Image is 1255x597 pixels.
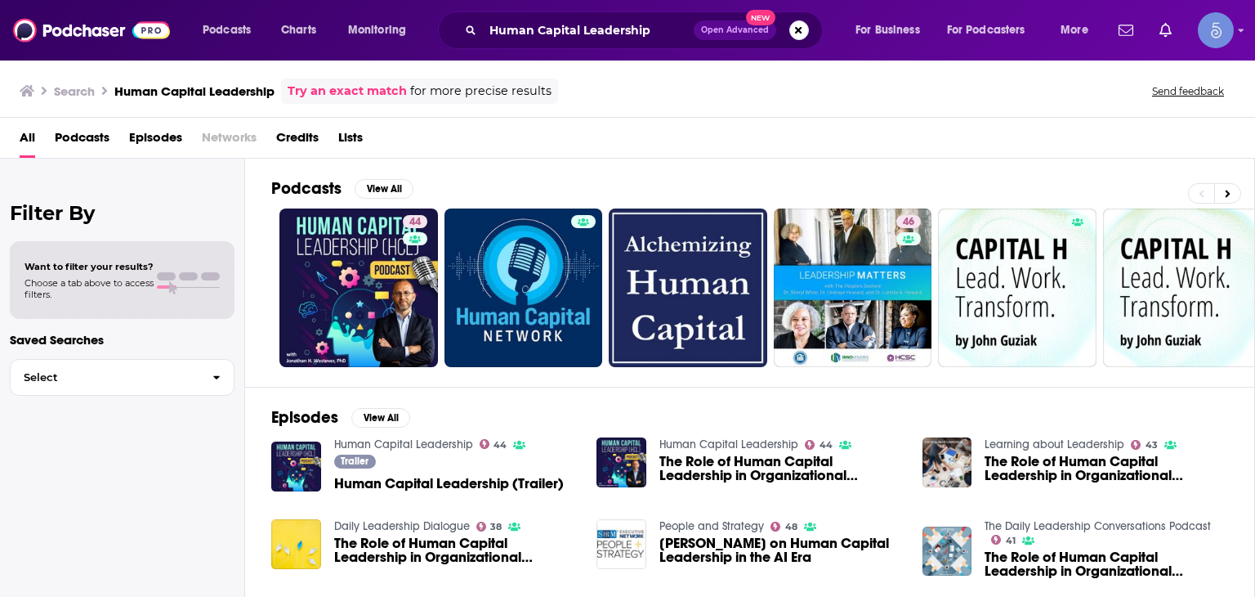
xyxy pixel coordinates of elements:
input: Search podcasts, credits, & more... [483,17,694,43]
a: 38 [476,522,502,532]
span: Podcasts [203,19,251,42]
button: View All [355,179,413,199]
a: 44 [480,439,507,449]
span: The Role of Human Capital Leadership in Organizational Success, with [PERSON_NAME] [659,455,903,483]
span: The Role of Human Capital Leadership in Organizational Success, with [PERSON_NAME] [985,550,1228,578]
button: Show profile menu [1198,12,1234,48]
img: The Role of Human Capital Leadership in Organizational Success, with Tim Calise [271,519,321,569]
span: Monitoring [348,19,406,42]
a: Podcasts [55,124,109,158]
a: The Role of Human Capital Leadership in Organizational Success, with Tim Calise [334,536,578,564]
span: New [746,10,775,25]
img: Nichol Bradford on Human Capital Leadership in the AI Era [596,519,646,569]
span: For Podcasters [947,19,1025,42]
img: The Role of Human Capital Leadership in Organizational Success, with Tim Calise [922,438,972,487]
button: Open AdvancedNew [694,20,776,40]
a: EpisodesView All [271,407,410,428]
img: The Role of Human Capital Leadership in Organizational Success, with Tim Calise [922,527,972,577]
a: Charts [270,17,326,43]
span: 41 [1006,537,1016,545]
span: More [1061,19,1088,42]
span: Charts [281,19,316,42]
a: Human Capital Leadership [334,438,473,451]
a: Nichol Bradford on Human Capital Leadership in the AI Era [659,536,903,564]
button: open menu [191,17,272,43]
h3: Search [54,83,95,99]
button: Send feedback [1147,84,1229,98]
a: 44 [403,215,427,228]
a: Show notifications dropdown [1153,16,1178,44]
h2: Episodes [271,407,338,428]
h2: Podcasts [271,178,342,199]
button: View All [351,408,410,428]
a: 44 [279,209,438,367]
span: The Role of Human Capital Leadership in Organizational Success, with [PERSON_NAME] [334,536,578,564]
a: 48 [770,522,797,532]
img: Human Capital Leadership (Trailer) [271,442,321,492]
a: 44 [805,440,833,450]
img: Podchaser - Follow, Share and Rate Podcasts [13,15,170,46]
button: Select [10,359,234,396]
a: Lists [338,124,363,158]
a: The Role of Human Capital Leadership in Organizational Success, with Tim Calise [985,455,1228,483]
span: 44 [409,214,421,231]
h3: Human Capital Leadership [114,83,275,99]
img: The Role of Human Capital Leadership in Organizational Success, with Tim Calise [596,438,646,487]
span: Select [11,372,199,383]
a: 43 [1131,440,1158,450]
p: Saved Searches [10,332,234,348]
span: 44 [494,442,507,449]
span: Logged in as Spiral5-G1 [1198,12,1234,48]
a: Human Capital Leadership (Trailer) [334,477,564,491]
span: Want to filter your results? [25,261,154,272]
span: Trailer [341,456,368,466]
button: open menu [936,17,1049,43]
a: Daily Leadership Dialogue [334,519,470,533]
a: Human Capital Leadership [659,438,798,451]
a: Show notifications dropdown [1112,16,1140,44]
span: Choose a tab above to access filters. [25,277,154,300]
a: The Role of Human Capital Leadership in Organizational Success, with Tim Calise [659,455,903,483]
span: The Role of Human Capital Leadership in Organizational Success, with [PERSON_NAME] [985,455,1228,483]
div: Search podcasts, credits, & more... [453,11,838,49]
a: Learning about Leadership [985,438,1124,451]
a: Credits [276,124,319,158]
span: Networks [202,124,257,158]
span: 48 [785,523,797,531]
button: open menu [1049,17,1109,43]
a: The Role of Human Capital Leadership in Organizational Success, with Tim Calise [985,550,1228,578]
a: 46 [896,215,921,228]
span: For Business [855,19,920,42]
span: 44 [820,442,833,449]
a: Try an exact match [288,82,407,101]
a: 46 [774,209,932,367]
span: 38 [490,523,502,531]
a: The Daily Leadership Conversations Podcast [985,519,1211,533]
span: for more precise results [410,82,552,101]
button: open menu [337,17,427,43]
h2: Filter By [10,201,234,225]
img: User Profile [1198,12,1234,48]
span: [PERSON_NAME] on Human Capital Leadership in the AI Era [659,536,903,564]
a: All [20,124,35,158]
a: 41 [991,535,1016,545]
a: Episodes [129,124,182,158]
span: 46 [903,214,914,231]
span: Open Advanced [701,26,769,34]
button: open menu [844,17,940,43]
a: PodcastsView All [271,178,413,199]
span: 43 [1146,442,1158,449]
